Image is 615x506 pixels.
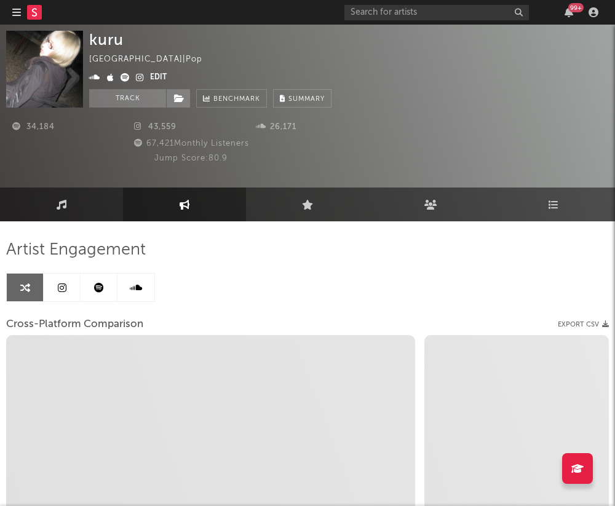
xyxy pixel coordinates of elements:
[256,123,296,131] span: 26,171
[344,5,529,20] input: Search for artists
[558,321,609,328] button: Export CSV
[132,140,249,148] span: 67,421 Monthly Listeners
[568,3,584,12] div: 99 +
[196,89,267,108] a: Benchmark
[565,7,573,17] button: 99+
[89,52,216,67] div: [GEOGRAPHIC_DATA] | Pop
[288,96,325,103] span: Summary
[154,154,228,162] span: Jump Score: 80.9
[134,123,177,131] span: 43,559
[213,92,260,107] span: Benchmark
[89,89,166,108] button: Track
[150,71,167,85] button: Edit
[6,243,146,258] span: Artist Engagement
[89,31,124,49] div: kuru
[273,89,331,108] button: Summary
[6,317,143,332] span: Cross-Platform Comparison
[12,123,55,131] span: 34,184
